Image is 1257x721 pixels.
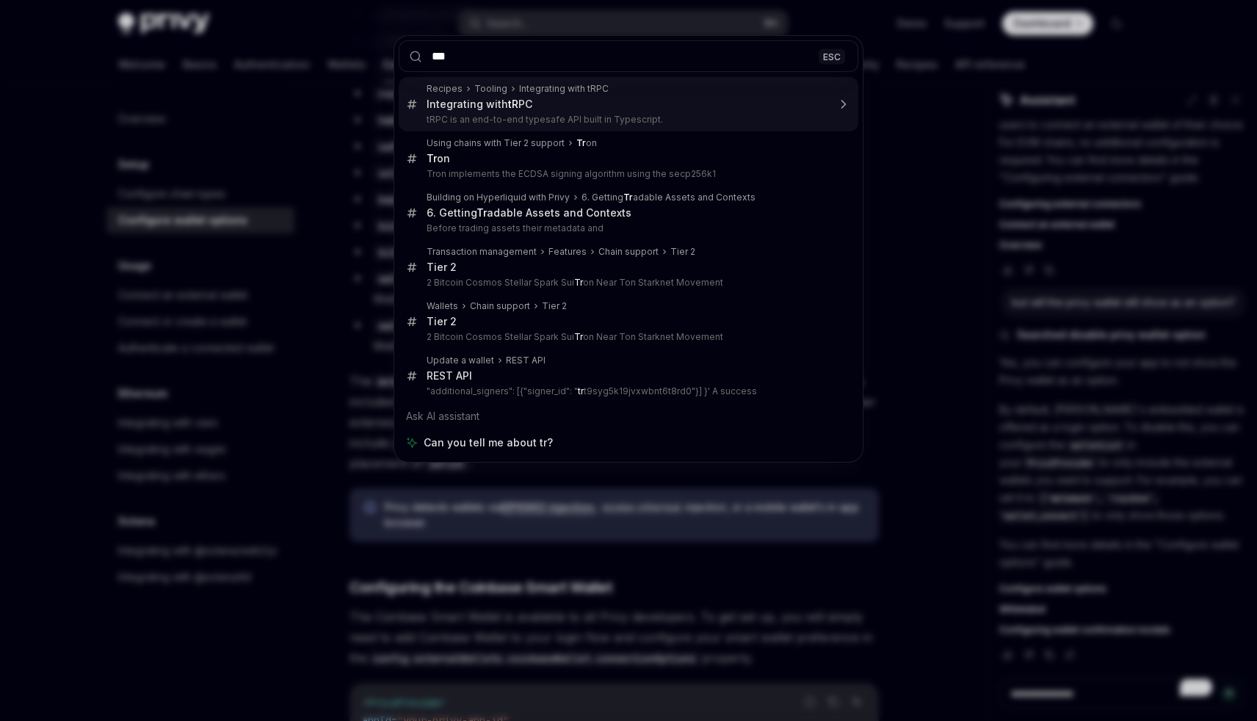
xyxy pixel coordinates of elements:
[470,300,530,312] div: Chain support
[427,385,827,397] p: "additional_signers": [{"signer_id": " t9syg5k19jvxwbnt6t8rd0"}] }' A success
[542,300,567,312] div: Tier 2
[427,315,457,328] div: Tier 2
[548,246,587,258] div: Features
[519,83,609,95] div: Integrating with tRPC
[427,114,827,126] p: tRPC is an end-to-end typesafe API built in Typescript.
[508,98,518,110] b: tR
[427,331,827,343] p: 2 Bitcoin Cosmos Stellar Spark Sui on Near Ton Starknet Movement
[427,83,463,95] div: Recipes
[474,83,507,95] div: Tooling
[578,385,584,396] b: tr
[427,277,827,289] p: 2 Bitcoin Cosmos Stellar Spark Sui on Near Ton Starknet Movement
[427,300,458,312] div: Wallets
[427,192,570,203] div: Building on Hyperliquid with Privy
[427,168,827,180] p: Tron implements the ECDSA signing algorithm using the secp256k1
[670,246,695,258] div: Tier 2
[477,206,487,219] b: Tr
[427,206,631,220] div: 6. Getting adable Assets and Contexts
[427,98,532,111] div: Integrating with PC
[576,137,597,149] div: on
[506,355,546,366] div: REST API
[574,331,583,342] b: Tr
[427,369,472,383] div: REST API
[819,48,845,64] div: ESC
[399,403,858,430] div: Ask AI assistant
[582,192,756,203] div: 6. Getting adable Assets and Contexts
[576,137,586,148] b: Tr
[427,152,437,164] b: Tr
[427,355,494,366] div: Update a wallet
[574,277,583,288] b: Tr
[427,222,827,234] p: Before trading assets their metadata and
[598,246,659,258] div: Chain support
[427,261,457,274] div: Tier 2
[427,137,565,149] div: Using chains with Tier 2 support
[424,435,553,450] span: Can you tell me about tr?
[427,246,537,258] div: Transaction management
[427,152,450,165] div: on
[623,192,633,203] b: Tr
